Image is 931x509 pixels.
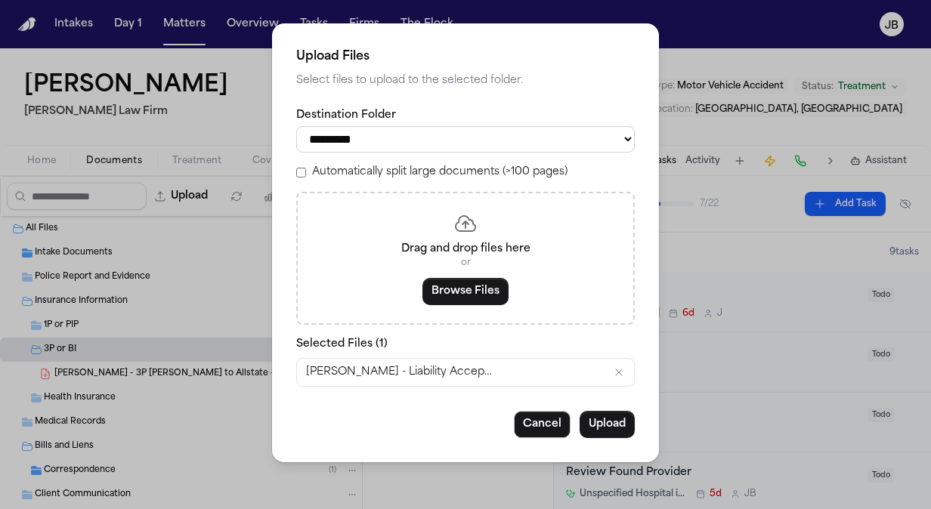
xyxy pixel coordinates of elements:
span: [PERSON_NAME] - Liability Accepted copy.pdf [306,365,495,380]
p: Select files to upload to the selected folder. [296,72,635,90]
label: Automatically split large documents (>100 pages) [312,165,568,180]
label: Destination Folder [296,108,635,123]
button: Remove V. Turner - Liability Accepted copy.pdf [613,366,625,378]
h2: Upload Files [296,48,635,66]
button: Upload [580,411,635,438]
button: Cancel [514,411,571,438]
p: Selected Files ( 1 ) [296,337,635,352]
p: Drag and drop files here [316,242,615,257]
p: or [316,257,615,269]
button: Browse Files [422,278,509,305]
